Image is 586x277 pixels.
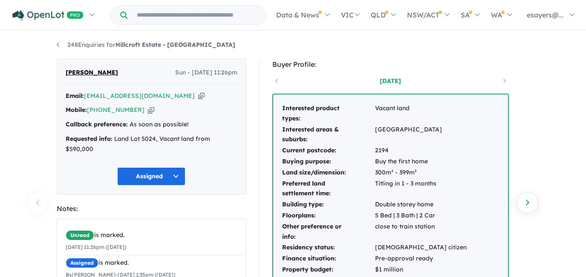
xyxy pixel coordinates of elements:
[66,120,128,128] strong: Callback preference:
[66,258,243,268] div: is marked.
[282,253,375,264] td: Finance situation:
[282,221,375,243] td: Other preference or info:
[57,41,235,49] a: 248Enquiries forHillcroft Estate - [GEOGRAPHIC_DATA]
[375,210,467,221] td: 5 Bed | 3 Bath | 2 Car
[66,106,87,114] strong: Mobile:
[375,156,467,167] td: Buy the first home
[282,264,375,275] td: Property budget:
[175,68,237,78] span: Sun - [DATE] 11:26pm
[129,6,264,24] input: Try estate name, suburb, builder or developer
[375,178,467,200] td: Titling in 1 - 3 months
[57,203,246,214] div: Notes:
[354,77,427,85] a: [DATE]
[282,167,375,178] td: Land size/dimension:
[148,106,154,114] button: Copy
[272,59,509,70] div: Buyer Profile:
[66,134,237,154] div: Land Lot 5024, Vacant land from $590,000
[282,242,375,253] td: Residency status:
[375,167,467,178] td: 300m² - 399m²
[527,11,563,19] span: esayers@...
[198,91,205,100] button: Copy
[375,199,467,210] td: Double storey home
[66,120,237,130] div: As soon as possible!
[375,103,467,124] td: Vacant land
[282,145,375,156] td: Current postcode:
[66,92,84,100] strong: Email:
[282,156,375,167] td: Buying purpose:
[115,41,235,49] strong: Hillcroft Estate - [GEOGRAPHIC_DATA]
[375,145,467,156] td: 2194
[117,167,185,186] button: Assigned
[375,124,467,146] td: [GEOGRAPHIC_DATA]
[282,178,375,200] td: Preferred land settlement time:
[12,10,84,21] img: Openlot PRO Logo White
[66,230,243,240] div: is marked.
[375,221,467,243] td: close to train station
[66,230,94,240] span: Unread
[282,124,375,146] td: Interested areas & suburbs:
[66,258,98,268] span: Assigned
[282,210,375,221] td: Floorplans:
[282,103,375,124] td: Interested product types:
[66,135,113,143] strong: Requested info:
[66,68,118,78] span: [PERSON_NAME]
[87,106,144,114] a: [PHONE_NUMBER]
[375,242,467,253] td: [DEMOGRAPHIC_DATA] citizen
[84,92,195,100] a: [EMAIL_ADDRESS][DOMAIN_NAME]
[282,199,375,210] td: Building type:
[375,264,467,275] td: $1 million
[57,40,530,50] nav: breadcrumb
[375,253,467,264] td: Pre-approval ready
[66,244,126,250] small: [DATE] 11:26pm ([DATE])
